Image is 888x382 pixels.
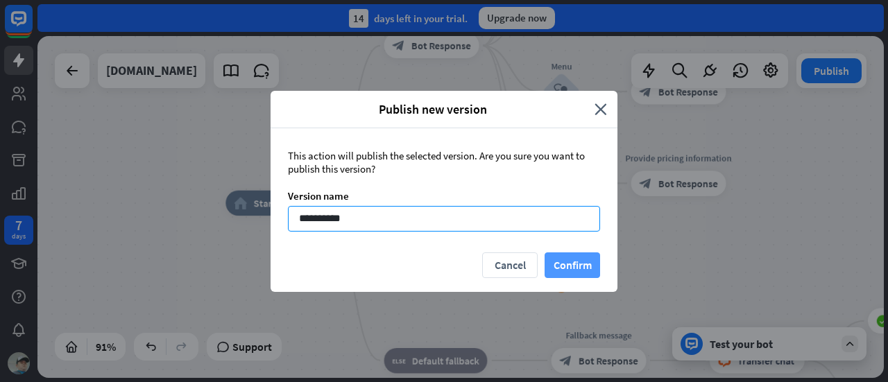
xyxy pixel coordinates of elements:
[11,6,53,47] button: Open LiveChat chat widget
[288,189,600,202] div: Version name
[288,149,600,175] div: This action will publish the selected version. Are you sure you want to publish this version?
[595,101,607,117] i: close
[281,101,584,117] span: Publish new version
[545,252,600,278] button: Confirm
[482,252,538,278] button: Cancel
